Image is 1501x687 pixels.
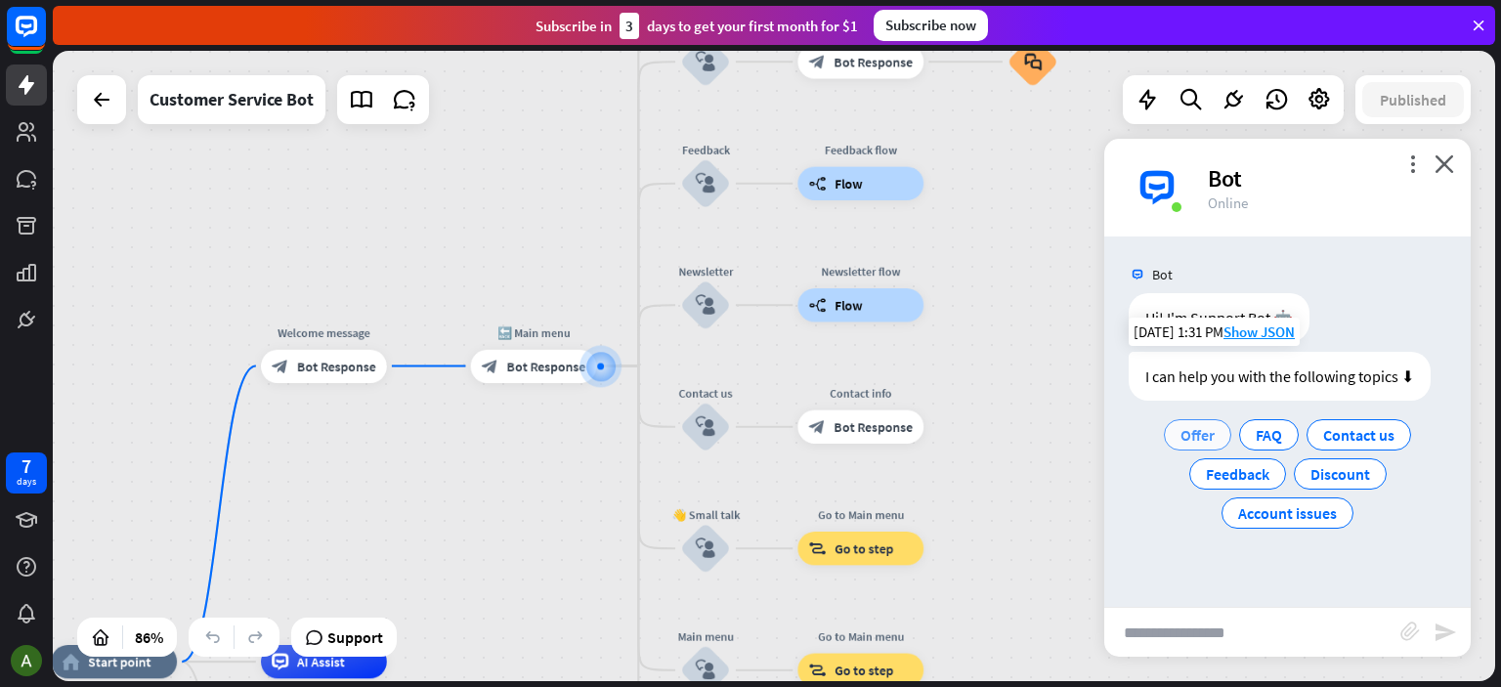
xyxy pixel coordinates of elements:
[874,10,988,41] div: Subscribe now
[1129,318,1300,346] div: [DATE] 1:31 PM
[1256,425,1282,445] span: FAQ
[786,506,937,523] div: Go to Main menu
[835,175,862,192] span: Flow
[63,654,80,670] i: home_2
[809,54,826,70] i: block_bot_response
[1323,425,1394,445] span: Contact us
[1434,621,1457,644] i: send
[786,263,937,279] div: Newsletter flow
[786,385,937,402] div: Contact info
[834,54,913,70] span: Bot Response
[655,385,755,402] div: Contact us
[88,654,150,670] span: Start point
[835,540,893,557] span: Go to step
[1129,352,1431,401] div: I can help you with the following topics ⬇
[1208,193,1447,212] div: Online
[482,358,498,374] i: block_bot_response
[655,142,755,158] div: Feedback
[809,297,827,314] i: builder_tree
[327,622,383,653] span: Support
[655,263,755,279] div: Newsletter
[696,660,716,680] i: block_user_input
[809,418,826,435] i: block_bot_response
[696,295,716,316] i: block_user_input
[129,622,169,653] div: 86%
[1400,622,1420,641] i: block_attachment
[1223,322,1295,341] span: Show JSON
[786,628,937,645] div: Go to Main menu
[1310,464,1370,484] span: Discount
[696,538,716,559] i: block_user_input
[297,654,345,670] span: AI Assist
[655,628,755,645] div: Main menu
[655,506,755,523] div: 👋 Small talk
[809,662,827,678] i: block_goto
[1180,425,1215,445] span: Offer
[1238,503,1337,523] span: Account issues
[1403,154,1422,173] i: more_vert
[1208,163,1447,193] div: Bot
[17,475,36,489] div: days
[835,662,893,678] span: Go to step
[507,358,586,374] span: Bot Response
[248,324,400,341] div: Welcome message
[809,540,827,557] i: block_goto
[1435,154,1454,173] i: close
[696,173,716,193] i: block_user_input
[272,358,288,374] i: block_bot_response
[809,175,827,192] i: builder_tree
[6,452,47,494] a: 7 days
[297,358,376,374] span: Bot Response
[835,297,862,314] span: Flow
[1206,464,1269,484] span: Feedback
[458,324,610,341] div: 🔙 Main menu
[21,457,31,475] div: 7
[536,13,858,39] div: Subscribe in days to get your first month for $1
[16,8,74,66] button: Open LiveChat chat widget
[1129,293,1309,342] div: Hi! I'm Support Bot 🤖
[834,418,913,435] span: Bot Response
[1152,266,1173,283] span: Bot
[150,75,314,124] div: Customer Service Bot
[620,13,639,39] div: 3
[1362,82,1464,117] button: Published
[696,52,716,72] i: block_user_input
[786,142,937,158] div: Feedback flow
[696,416,716,437] i: block_user_input
[1024,53,1042,71] i: block_faq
